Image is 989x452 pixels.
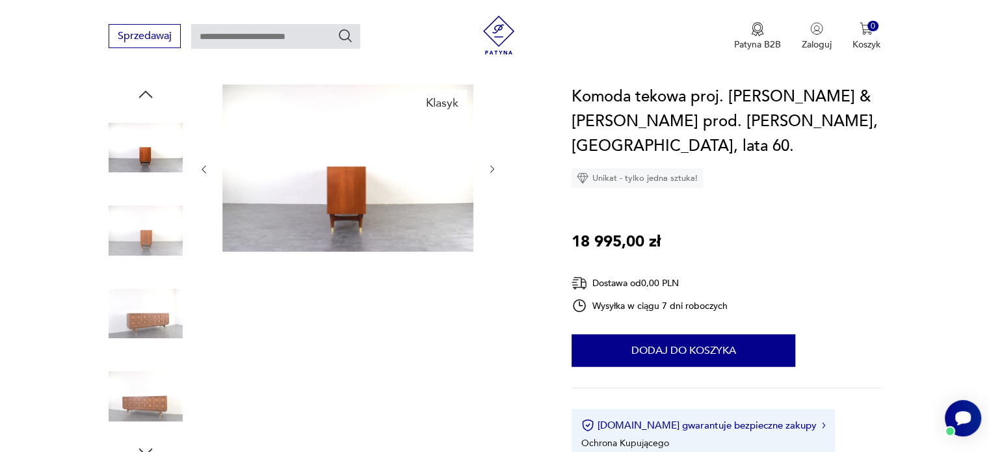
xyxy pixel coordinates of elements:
img: Ikona certyfikatu [581,419,594,432]
img: Zdjęcie produktu Komoda tekowa proj. Rolf Rastad & Adolf Relling prod. Gustav Bahus, Norwegia, la... [109,360,183,434]
img: Ikona strzałki w prawo [822,422,826,429]
button: Dodaj do koszyka [572,334,795,367]
img: Patyna - sklep z meblami i dekoracjami vintage [479,16,518,55]
button: [DOMAIN_NAME] gwarantuje bezpieczne zakupy [581,419,825,432]
a: Ikona medaluPatyna B2B [734,22,781,51]
button: Zaloguj [802,22,832,51]
button: Szukaj [337,28,353,44]
h1: Komoda tekowa proj. [PERSON_NAME] & [PERSON_NAME] prod. [PERSON_NAME], [GEOGRAPHIC_DATA], lata 60. [572,85,880,159]
img: Ikona medalu [751,22,764,36]
img: Zdjęcie produktu Komoda tekowa proj. Rolf Rastad & Adolf Relling prod. Gustav Bahus, Norwegia, la... [222,85,473,252]
img: Ikona koszyka [860,22,873,35]
img: Ikonka użytkownika [810,22,823,35]
img: Zdjęcie produktu Komoda tekowa proj. Rolf Rastad & Adolf Relling prod. Gustav Bahus, Norwegia, la... [109,194,183,268]
li: Ochrona Kupującego [581,437,669,449]
img: Ikona dostawy [572,275,587,291]
button: 0Koszyk [852,22,880,51]
p: 18 995,00 zł [572,230,661,254]
button: Sprzedawaj [109,24,181,48]
div: Unikat - tylko jedna sztuka! [572,168,703,188]
img: Zdjęcie produktu Komoda tekowa proj. Rolf Rastad & Adolf Relling prod. Gustav Bahus, Norwegia, la... [109,111,183,185]
img: Ikona diamentu [577,172,588,184]
iframe: Smartsupp widget button [945,400,981,436]
p: Koszyk [852,38,880,51]
img: Zdjęcie produktu Komoda tekowa proj. Rolf Rastad & Adolf Relling prod. Gustav Bahus, Norwegia, la... [109,276,183,351]
div: 0 [867,21,878,32]
p: Zaloguj [802,38,832,51]
a: Sprzedawaj [109,33,181,42]
div: Dostawa od 0,00 PLN [572,275,728,291]
p: Patyna B2B [734,38,781,51]
button: Patyna B2B [734,22,781,51]
div: Klasyk [418,90,466,117]
div: Wysyłka w ciągu 7 dni roboczych [572,298,728,313]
